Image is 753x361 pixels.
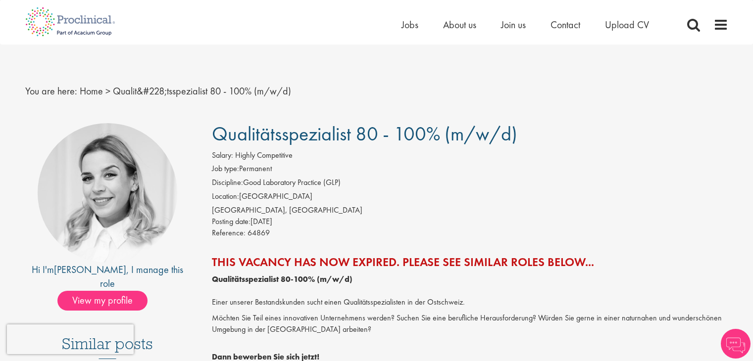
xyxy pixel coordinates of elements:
[212,150,233,161] label: Salary:
[212,163,728,177] li: Permanent
[212,313,728,335] p: Möchten Sie Teil eines innovativen Unternehmens werden? Suchen Sie eine berufliche Herausforderun...
[212,121,517,146] span: Qualitätsspezialist 80 - 100% (m/w/d)
[212,191,239,202] label: Location:
[212,191,728,205] li: [GEOGRAPHIC_DATA]
[105,85,110,97] span: >
[402,18,418,31] a: Jobs
[54,263,126,276] a: [PERSON_NAME]
[113,85,291,97] span: Qualit&#228;tsspezialist 80 - 100% (m/w/d)
[443,18,476,31] a: About us
[212,274,352,284] strong: Qualitätsspezialist 80-100% (m/w/d)
[551,18,580,31] a: Contact
[57,293,157,306] a: View my profile
[212,205,728,216] div: [GEOGRAPHIC_DATA], [GEOGRAPHIC_DATA]
[605,18,649,31] a: Upload CV
[7,324,134,354] iframe: reCAPTCHA
[212,177,243,188] label: Discipline:
[235,150,293,160] span: Highly Competitive
[57,291,148,311] span: View my profile
[212,163,239,175] label: Job type:
[212,216,728,227] div: [DATE]
[80,85,103,97] a: breadcrumb link
[501,18,526,31] a: Join us
[212,177,728,191] li: Good Laboratory Practice (GLP)
[212,274,728,308] p: Einer unserer Bestandskunden sucht einen Qualitätsspezialisten in der Ostschweiz.
[25,263,190,291] div: Hi I'm , I manage this role
[721,329,751,359] img: Chatbot
[212,227,246,239] label: Reference:
[212,216,251,226] span: Posting date:
[38,123,177,263] img: imeage of recruiter Tamara Lévai
[248,227,270,238] span: 64869
[25,85,77,97] span: You are here:
[212,256,728,269] h2: This vacancy has now expired. Please see similar roles below...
